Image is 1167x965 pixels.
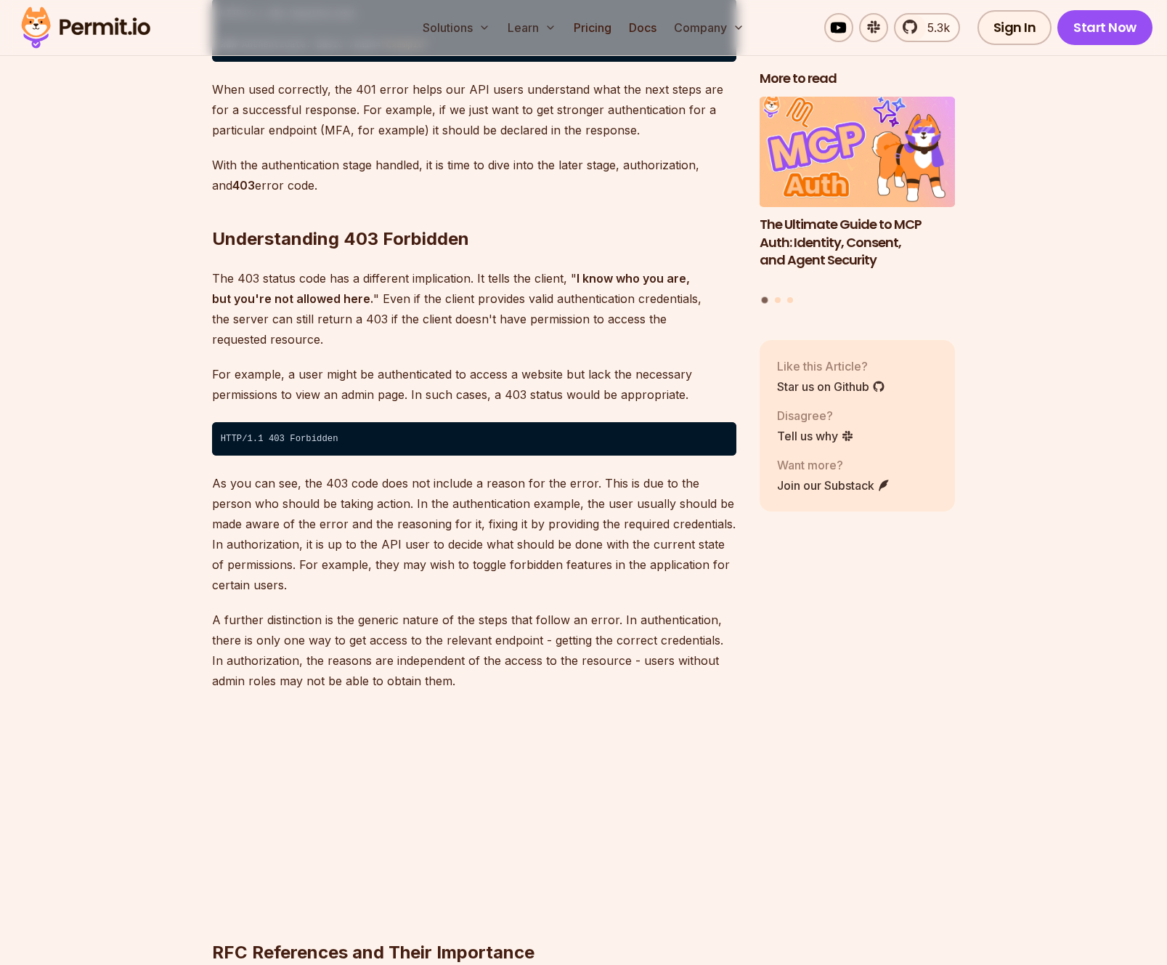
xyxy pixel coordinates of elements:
p: For example, a user might be authenticated to access a website but lack the necessary permissions... [212,364,736,405]
a: The Ultimate Guide to MCP Auth: Identity, Consent, and Agent SecurityThe Ultimate Guide to MCP Au... [760,97,956,288]
p: A further distinction is the generic nature of the steps that follow an error. In authentication,... [212,610,736,691]
button: Go to slide 3 [787,296,793,302]
p: Want more? [777,456,890,473]
img: The Ultimate Guide to MCP Auth: Identity, Consent, and Agent Security [760,97,956,207]
h2: More to read [760,70,956,88]
li: 1 of 3 [760,97,956,288]
a: Join our Substack [777,476,890,493]
a: Tell us why [777,427,854,444]
p: Like this Article? [777,357,885,374]
button: Go to slide 2 [775,296,781,302]
code: HTTP/1.1 403 Forbidden [212,422,736,456]
a: Star us on Github [777,377,885,395]
p: The 403 status code has a different implication. It tells the client, " " Even if the client prov... [212,268,736,350]
h2: RFC References and Their Importance [212,883,736,964]
span: 5.3k [919,19,950,36]
h3: The Ultimate Guide to MCP Auth: Identity, Consent, and Agent Security [760,215,956,269]
button: Solutions [417,13,496,42]
button: Learn [502,13,562,42]
a: Docs [623,13,662,42]
a: Sign In [977,10,1052,45]
a: 5.3k [894,13,960,42]
a: Pricing [568,13,617,42]
p: When used correctly, the 401 error helps our API users understand what the next steps are for a s... [212,79,736,140]
button: Company [668,13,750,42]
p: As you can see, the 403 code does not include a reason for the error. This is due to the person w... [212,473,736,595]
p: Disagree? [777,406,854,424]
strong: 403 [232,178,255,193]
a: Start Now [1057,10,1152,45]
div: Posts [760,97,956,305]
h2: Understanding 403 Forbidden [212,169,736,251]
iframe: https://lu.ma/embed/calendar/cal-osivJJtYL9hKgx6/events [212,706,648,924]
p: With the authentication stage handled, it is time to dive into the later stage, authorization, an... [212,155,736,195]
img: Permit logo [15,3,157,52]
button: Go to slide 1 [762,296,768,303]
